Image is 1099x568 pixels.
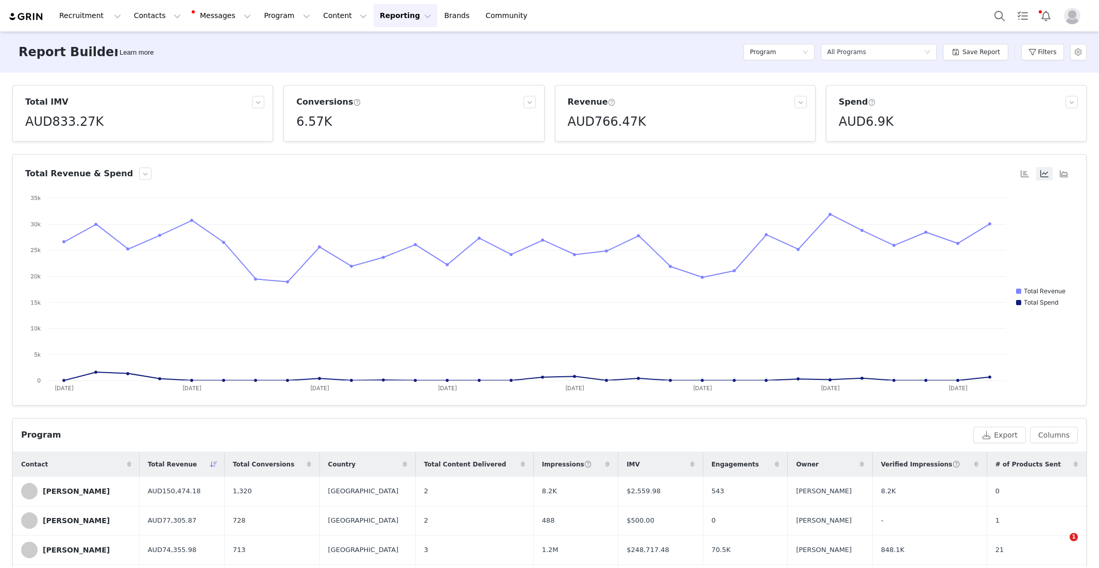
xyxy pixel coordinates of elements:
h5: Program [750,44,776,60]
button: Columns [1030,427,1078,443]
h5: AUD766.47K [568,112,646,131]
span: 488 [542,515,555,526]
span: 1,320 [233,486,252,496]
a: Tasks [1011,4,1034,27]
iframe: Intercom live chat [1049,533,1073,558]
span: 0 [712,515,716,526]
text: 35k [30,194,41,202]
text: [DATE] [310,385,329,392]
span: [PERSON_NAME] [796,486,852,496]
div: - [881,515,978,526]
div: Program [21,429,61,441]
button: Contacts [128,4,187,27]
span: Contact [21,460,48,469]
span: 1 [995,515,1000,526]
h3: Total Revenue & Spend [25,168,133,180]
div: [PERSON_NAME] [43,516,110,525]
span: 2 [424,515,428,526]
span: 8.2K [542,486,557,496]
text: [DATE] [55,385,74,392]
span: AUD74,355.98 [148,545,197,555]
span: Engagements [712,460,759,469]
img: grin logo [8,12,44,22]
div: 848.1K [881,545,978,555]
div: All Programs [827,44,866,60]
h5: 6.57K [296,112,332,131]
text: [DATE] [565,385,584,392]
text: 30k [30,221,41,228]
h3: Total IMV [25,96,69,108]
h3: Spend [839,96,876,108]
span: Country [328,460,356,469]
span: AUD150,474.18 [148,486,201,496]
span: Total Conversions [233,460,295,469]
h3: Revenue [568,96,616,108]
div: [PERSON_NAME] [43,546,110,554]
span: 1 [1070,533,1078,541]
span: 2 [424,486,428,496]
button: Program [258,4,316,27]
span: Impressions [542,460,592,469]
a: [PERSON_NAME] [21,512,131,529]
span: $248,717.48 [627,545,669,555]
text: 15k [30,299,41,306]
span: [PERSON_NAME] [796,515,852,526]
text: 20k [30,273,41,280]
a: [PERSON_NAME] [21,483,131,499]
text: Total Spend [1024,298,1058,306]
a: [PERSON_NAME] [21,542,131,558]
text: [DATE] [438,385,457,392]
span: 3 [424,545,428,555]
text: [DATE] [182,385,201,392]
span: [PERSON_NAME] [796,545,852,555]
h3: Conversions [296,96,361,108]
button: Content [317,4,373,27]
i: icon: down [924,49,931,56]
div: [PERSON_NAME] [43,487,110,495]
span: Owner [796,460,819,469]
div: Tooltip anchor [117,47,156,58]
img: placeholder-profile.jpg [1064,8,1080,24]
a: Brands [438,4,479,27]
h3: Report Builder [19,43,120,61]
span: 1.2M [542,545,559,555]
span: 543 [712,486,724,496]
i: icon: down [802,49,808,56]
span: [GEOGRAPHIC_DATA] [328,545,399,555]
text: [DATE] [693,385,712,392]
span: 0 [995,486,1000,496]
button: Messages [188,4,257,27]
text: [DATE] [949,385,968,392]
span: [GEOGRAPHIC_DATA] [328,486,399,496]
button: Export [973,427,1026,443]
button: Notifications [1035,4,1057,27]
text: 10k [30,325,41,332]
h5: AUD6.9K [839,112,893,131]
span: Verified Impressions [881,460,960,469]
text: 5k [34,351,41,358]
span: [GEOGRAPHIC_DATA] [328,515,399,526]
button: Profile [1058,8,1091,24]
text: Total Revenue [1024,287,1066,295]
span: AUD77,305.87 [148,515,197,526]
span: 713 [233,545,246,555]
span: # of Products Sent [995,460,1061,469]
div: 8.2K [881,486,978,496]
text: 25k [30,246,41,254]
span: Total Revenue [148,460,197,469]
button: Search [988,4,1011,27]
button: Save Report [943,44,1008,60]
text: 0 [37,377,41,384]
button: Recruitment [53,4,127,27]
span: Total Content Delivered [424,460,506,469]
span: $2,559.98 [627,486,661,496]
span: $500.00 [627,515,654,526]
span: 70.5K [712,545,731,555]
span: IMV [627,460,640,469]
text: [DATE] [821,385,840,392]
span: 21 [995,545,1004,555]
span: 728 [233,515,246,526]
a: Community [480,4,538,27]
h5: AUD833.27K [25,112,104,131]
